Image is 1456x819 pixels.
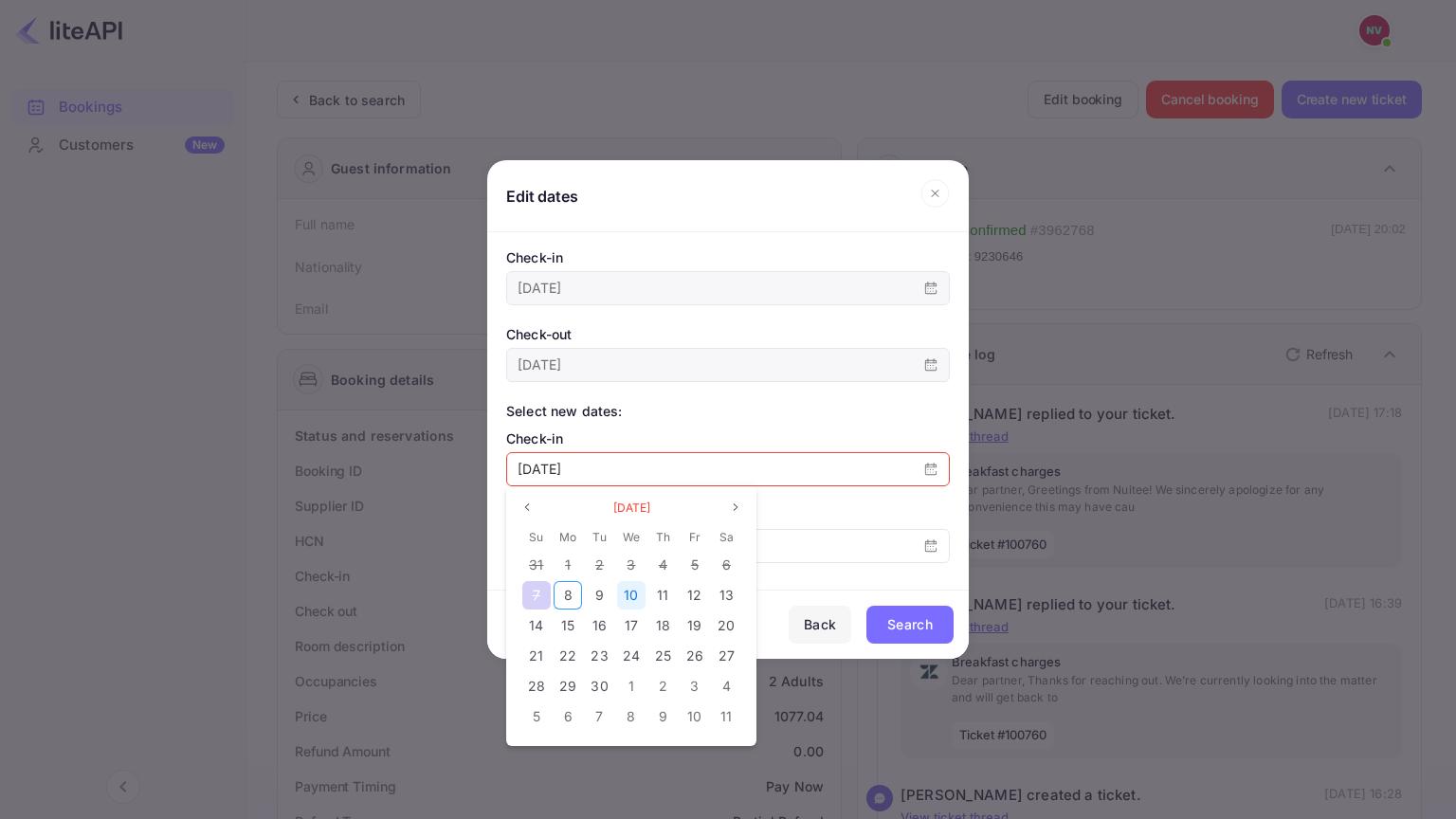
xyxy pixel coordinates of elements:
div: 01 Oct 2025 [615,671,646,701]
span: 19 [687,617,701,633]
span: 31 [529,556,543,573]
span: 9 [659,708,667,724]
div: 07 Sep 2025 [520,580,552,610]
div: Back [804,613,836,636]
div: 27 Sep 2025 [711,641,742,671]
div: Sunday [520,523,552,550]
span: We [623,526,640,549]
span: 26 [686,647,703,664]
div: 08 Sep 2025 [552,580,583,610]
span: 24 [623,647,640,664]
span: 3 [627,556,635,573]
div: Saturday [711,523,742,550]
div: Edit dates [506,187,578,206]
div: 20 Sep 2025 [711,610,742,641]
span: 30 [591,678,608,694]
div: 06 Sep 2025 [711,550,742,580]
span: 25 [655,647,671,664]
div: Thursday [647,523,679,550]
span: 8 [564,587,573,603]
span: 1 [565,556,571,573]
button: Back [789,606,851,644]
span: 1 [628,678,634,694]
svg: calender simple [924,463,937,476]
span: 12 [687,587,701,603]
span: 6 [722,556,731,573]
div: Search [887,613,933,636]
div: 08 Oct 2025 [615,701,646,732]
span: Mo [559,526,576,549]
div: 09 Oct 2025 [647,701,679,732]
span: 29 [559,678,576,694]
div: Tuesday [584,523,615,550]
span: 11 [720,708,732,724]
div: 05 Sep 2025 [679,550,710,580]
span: 10 [624,587,638,603]
span: 5 [691,556,699,573]
div: 04 Oct 2025 [711,671,742,701]
span: 6 [564,708,573,724]
span: 7 [533,587,540,603]
div: 28 Sep 2025 [520,671,552,701]
svg: page previous [521,501,533,513]
div: 29 Sep 2025 [552,671,583,701]
div: 18 Sep 2025 [647,610,679,641]
div: Friday [679,523,710,550]
span: Tu [592,526,606,549]
span: 4 [722,678,731,694]
div: 10 Sep 2025 [615,580,646,610]
span: 15 [561,617,574,633]
div: Check-in [506,428,950,448]
div: Select new dates: [506,401,950,421]
div: 16 Sep 2025 [584,610,615,641]
span: 14 [529,617,543,633]
div: 25 Sep 2025 [647,641,679,671]
span: 13 [719,587,734,603]
span: 4 [659,556,667,573]
div: 03 Oct 2025 [679,671,710,701]
button: Next month [724,496,747,519]
span: 11 [657,587,668,603]
div: 03 Sep 2025 [615,550,646,580]
span: 16 [592,617,607,633]
span: 17 [625,617,638,633]
span: 8 [627,708,635,724]
span: 5 [533,708,540,724]
span: 7 [595,708,603,724]
svg: page next [730,501,741,513]
div: 11 Oct 2025 [711,701,742,732]
span: 2 [659,678,667,694]
div: 10 Oct 2025 [679,701,710,732]
span: Th [656,526,670,549]
button: Search [866,606,954,644]
div: Check-in [506,247,950,267]
span: 10 [687,708,701,724]
span: 23 [591,647,608,664]
div: 14 Sep 2025 [520,610,552,641]
span: Fr [689,526,701,549]
button: Select month [606,497,658,519]
span: Su [529,526,543,549]
span: 27 [719,647,735,664]
span: Sa [719,526,734,549]
div: 06 Oct 2025 [552,701,583,732]
div: 19 Sep 2025 [679,610,710,641]
div: Check-out [506,324,950,344]
div: 21 Sep 2025 [520,641,552,671]
input: yyyy-MM-dd [507,453,913,485]
div: 26 Sep 2025 [679,641,710,671]
div: 05 Oct 2025 [520,701,552,732]
button: Previous month [516,496,538,519]
div: 01 Sep 2025 [552,550,583,580]
span: 18 [656,617,670,633]
div: Monday [552,523,583,550]
div: Wednesday [615,523,646,550]
div: 30 Sep 2025 [584,671,615,701]
span: 21 [529,647,543,664]
div: 15 Sep 2025 [552,610,583,641]
span: 9 [595,587,604,603]
span: 3 [690,678,699,694]
div: 02 Oct 2025 [647,671,679,701]
div: 31 Aug 2025 [520,550,552,580]
span: 20 [718,617,735,633]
